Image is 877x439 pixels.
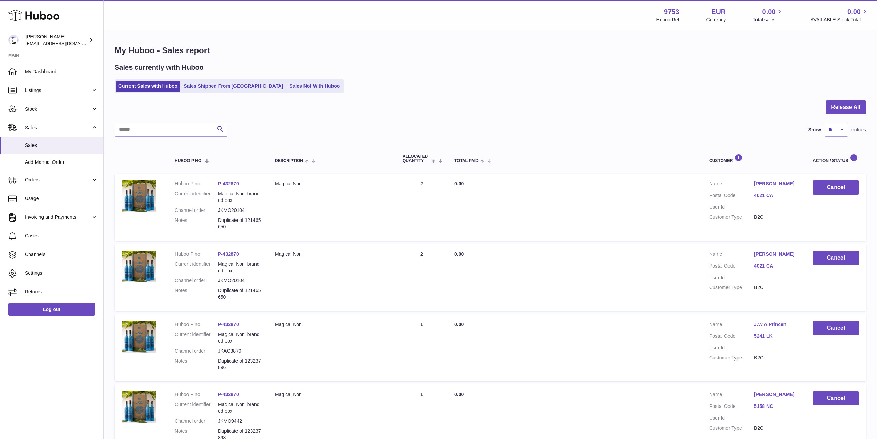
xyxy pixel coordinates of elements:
dt: Channel order [175,418,218,424]
dt: Channel order [175,277,218,284]
a: Current Sales with Huboo [116,81,180,92]
dd: B2C [754,425,799,431]
dt: User Id [709,345,754,351]
span: 0.00 [847,7,861,17]
dd: JKMO20104 [218,207,261,214]
span: Sales [25,142,98,149]
a: 4021 CA [754,192,799,199]
dt: Customer Type [709,284,754,291]
span: 0.00 [454,181,464,186]
span: 0.00 [762,7,776,17]
a: [PERSON_NAME] [754,251,799,258]
dt: Customer Type [709,355,754,361]
td: 2 [396,244,447,311]
span: Stock [25,106,91,112]
dt: Name [709,251,754,259]
label: Show [808,127,821,133]
dt: Notes [175,358,218,371]
dt: Name [709,321,754,329]
dt: Channel order [175,207,218,214]
img: 1651244466.jpg [122,321,156,353]
dt: Current identifier [175,401,218,414]
div: [PERSON_NAME] [26,34,88,47]
a: P-432870 [218,251,239,257]
div: Magical Noni [275,321,389,328]
a: [PERSON_NAME] [754,180,799,187]
a: Sales Shipped From [GEOGRAPHIC_DATA] [181,81,286,92]
span: Cases [25,233,98,239]
dt: Channel order [175,348,218,354]
a: 0.00 Total sales [753,7,783,23]
h1: My Huboo - Sales report [115,45,866,56]
dt: Current identifier [175,331,218,344]
dt: User Id [709,204,754,211]
td: 1 [396,314,447,381]
strong: 9753 [664,7,680,17]
a: J.W.A.Princen [754,321,799,328]
button: Cancel [813,391,859,405]
span: 0.00 [454,251,464,257]
dt: Postal Code [709,192,754,200]
span: Returns [25,289,98,295]
dd: Magical Noni branded box [218,190,261,204]
dt: Current identifier [175,261,218,274]
dd: Magical Noni branded box [218,261,261,274]
dt: Postal Code [709,333,754,341]
dt: Huboo P no [175,391,218,398]
div: Action / Status [813,154,859,163]
dd: B2C [754,355,799,361]
span: Total sales [753,17,783,23]
dt: User Id [709,415,754,421]
div: Customer [709,154,799,163]
span: Sales [25,124,91,131]
dt: Current identifier [175,190,218,204]
span: 0.00 [454,321,464,327]
p: Duplicate of 123237896 [218,358,261,371]
strong: EUR [711,7,726,17]
dt: Notes [175,217,218,230]
a: Log out [8,303,95,316]
img: 1651244466.jpg [122,251,156,282]
dt: Notes [175,287,218,300]
dt: Customer Type [709,425,754,431]
span: My Dashboard [25,68,98,75]
dd: JKMO20104 [218,277,261,284]
dd: JKAO3879 [218,348,261,354]
h2: Sales currently with Huboo [115,63,204,72]
div: Currency [706,17,726,23]
span: Usage [25,195,98,202]
dt: Huboo P no [175,251,218,258]
dd: B2C [754,284,799,291]
dd: Magical Noni branded box [218,331,261,344]
div: Magical Noni [275,251,389,258]
span: [EMAIL_ADDRESS][DOMAIN_NAME] [26,40,102,46]
p: Duplicate of 121465650 [218,287,261,300]
span: AVAILABLE Stock Total [810,17,869,23]
dt: User Id [709,274,754,281]
button: Release All [826,100,866,114]
a: P-432870 [218,392,239,397]
span: Description [275,159,303,163]
dt: Huboo P no [175,180,218,187]
span: Add Manual Order [25,159,98,166]
span: Listings [25,87,91,94]
dt: Name [709,391,754,400]
span: Settings [25,270,98,277]
dd: Magical Noni branded box [218,401,261,414]
dt: Huboo P no [175,321,218,328]
div: Huboo Ref [656,17,680,23]
span: Total paid [454,159,479,163]
img: 1651244466.jpg [122,391,156,423]
img: info@welovenoni.com [8,35,19,45]
a: 5241 LK [754,333,799,339]
span: 0.00 [454,392,464,397]
a: P-432870 [218,181,239,186]
a: 5158 NC [754,403,799,410]
button: Cancel [813,321,859,335]
a: 4021 CA [754,263,799,269]
img: 1651244466.jpg [122,180,156,212]
button: Cancel [813,180,859,195]
span: Channels [25,251,98,258]
a: 0.00 AVAILABLE Stock Total [810,7,869,23]
dt: Customer Type [709,214,754,221]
